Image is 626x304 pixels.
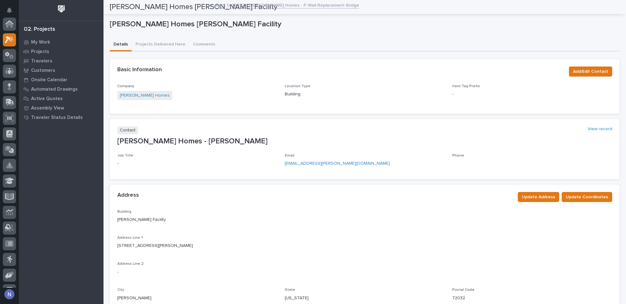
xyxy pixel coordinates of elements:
a: Automated Drawings [19,84,103,94]
a: Customers [19,66,103,75]
button: Update Coordinates [562,192,612,202]
p: Projects [31,49,49,55]
a: View record [588,126,612,132]
button: Comments [189,38,219,51]
p: Onsite Calendar [31,77,67,83]
p: Traveler Status Details [31,115,83,120]
p: Contact [117,126,138,134]
h2: Basic Information [117,67,162,73]
p: 72032 [452,295,465,301]
p: Building [285,91,445,98]
span: Phone [452,154,464,157]
button: users-avatar [3,288,16,301]
button: Projects Delivered Here [132,38,189,51]
span: Job Title [117,154,133,157]
p: My Work [31,40,50,45]
span: Email [285,154,294,157]
span: Item Tag Prefix [452,84,480,88]
a: My Work [19,37,103,47]
a: [PERSON_NAME] Homes [120,92,170,99]
p: - [117,160,277,167]
span: State [285,288,295,292]
p: [PERSON_NAME] Facility [117,216,166,223]
p: Assembly View [31,105,64,111]
p: [PERSON_NAME] [117,295,151,301]
div: 02. Projects [24,26,55,33]
span: City [117,288,124,292]
p: Travelers [31,58,52,64]
a: Traveler Status Details [19,113,103,122]
span: Company [117,84,134,88]
a: Active Quotes [19,94,103,103]
a: Assembly View [19,103,103,113]
span: Address Line 2 [117,262,144,266]
span: Update Address [522,193,555,201]
button: Add/Edit Contact [569,67,612,77]
a: Travelers [19,56,103,66]
span: Add/Edit Contact [573,68,608,75]
h2: Address [117,192,139,199]
a: Onsite Calendar [19,75,103,84]
img: Workspace Logo [56,3,67,15]
a: Projects [19,47,103,56]
p: Active Quotes [31,96,63,102]
span: Update Coordinates [566,193,608,201]
p: [US_STATE] [285,295,309,301]
span: Building [117,210,131,214]
p: - [117,269,119,275]
p: Automated Drawings [31,87,78,92]
span: Location Type [285,84,310,88]
p: [STREET_ADDRESS][PERSON_NAME] [117,243,193,249]
span: Postal Code [452,288,475,292]
a: Back to26832 - [PERSON_NAME] Homes - P-Wall Replacement Bridge [216,1,359,8]
p: [PERSON_NAME] Homes [PERSON_NAME] Facility [110,20,617,29]
p: [PERSON_NAME] Homes - [PERSON_NAME] [117,137,612,146]
p: Customers [31,68,55,73]
span: Address Line 1 [117,236,143,240]
button: Update Address [518,192,559,202]
p: - [452,91,612,98]
div: Notifications [8,8,16,18]
button: Notifications [3,4,16,17]
a: [EMAIL_ADDRESS][PERSON_NAME][DOMAIN_NAME] [285,161,390,166]
button: Details [110,38,132,51]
